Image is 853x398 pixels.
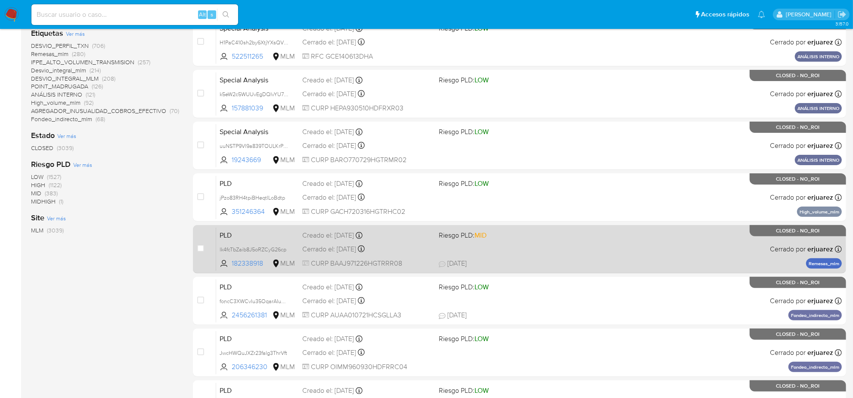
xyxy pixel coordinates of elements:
[835,20,849,27] span: 3.157.0
[199,10,206,19] span: Alt
[31,9,238,20] input: Buscar usuario o caso...
[786,10,834,19] p: cesar.gonzalez@mercadolibre.com.mx
[758,11,765,18] a: Notificaciones
[837,10,847,19] a: Salir
[701,10,749,19] span: Accesos rápidos
[211,10,213,19] span: s
[217,9,235,21] button: search-icon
